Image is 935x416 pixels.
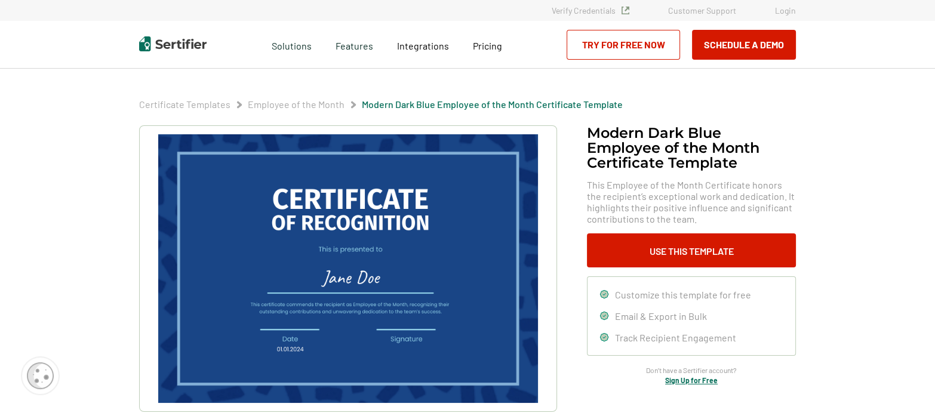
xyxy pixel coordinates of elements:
[622,7,629,14] img: Verified
[473,37,502,52] a: Pricing
[875,359,935,416] iframe: Chat Widget
[587,125,796,170] h1: Modern Dark Blue Employee of the Month Certificate Template
[362,98,623,110] a: Modern Dark Blue Employee of the Month Certificate Template
[272,37,312,52] span: Solutions
[615,310,707,322] span: Email & Export in Bulk
[397,40,449,51] span: Integrations
[158,134,538,403] img: Modern Dark Blue Employee of the Month Certificate Template
[615,289,751,300] span: Customize this template for free
[473,40,502,51] span: Pricing
[615,332,736,343] span: Track Recipient Engagement
[248,98,345,110] a: Employee of the Month
[665,376,718,384] a: Sign Up for Free
[139,36,207,51] img: Sertifier | Digital Credentialing Platform
[397,37,449,52] a: Integrations
[587,233,796,267] button: Use This Template
[668,5,736,16] a: Customer Support
[646,365,737,376] span: Don’t have a Sertifier account?
[139,98,230,110] a: Certificate Templates
[587,179,796,224] span: This Employee of the Month Certificate honors the recipient’s exceptional work and dedication. It...
[139,98,623,110] div: Breadcrumb
[692,30,796,60] button: Schedule a Demo
[552,5,629,16] a: Verify Credentials
[27,362,54,389] img: Cookie Popup Icon
[567,30,680,60] a: Try for Free Now
[336,37,373,52] span: Features
[775,5,796,16] a: Login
